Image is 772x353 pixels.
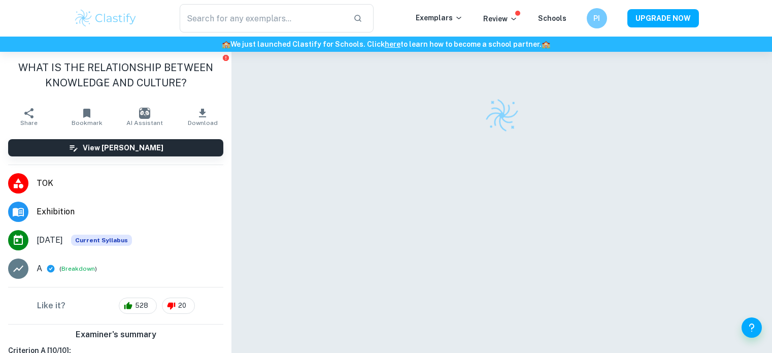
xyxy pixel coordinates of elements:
span: TOK [37,177,223,189]
span: 🏫 [542,40,550,48]
span: Bookmark [72,119,103,126]
button: Report issue [222,54,229,61]
button: UPGRADE NOW [627,9,699,27]
button: Download [174,103,231,131]
span: 20 [173,301,192,311]
button: Breakdown [61,264,95,273]
img: Clastify logo [484,97,520,134]
span: [DATE] [37,234,63,246]
div: 528 [119,298,157,314]
p: Review [483,13,518,24]
img: Clastify logo [74,8,138,28]
a: Schools [538,14,566,22]
button: View [PERSON_NAME] [8,139,223,156]
span: Download [188,119,218,126]
h6: View [PERSON_NAME] [83,142,163,153]
span: 528 [129,301,154,311]
span: 🏫 [222,40,230,48]
p: Exemplars [416,12,463,23]
h6: Like it? [37,300,65,312]
h6: We just launched Clastify for Schools. Click to learn how to become a school partner. [2,39,770,50]
p: A [37,263,42,275]
input: Search for any exemplars... [180,4,346,33]
a: here [385,40,400,48]
span: Current Syllabus [71,235,132,246]
div: This exemplar is based on the current syllabus. Feel free to refer to it for inspiration/ideas wh... [71,235,132,246]
span: Share [20,119,38,126]
span: Exhibition [37,206,223,218]
div: 20 [162,298,195,314]
h6: PI [591,13,602,24]
span: ( ) [59,264,97,274]
h1: WHAT IS THE RELATIONSHIP BETWEEN KNOWLEDGE AND CULTURE? [8,60,223,90]
button: Help and Feedback [742,317,762,338]
button: PI [587,8,607,28]
img: AI Assistant [139,108,150,119]
button: AI Assistant [116,103,174,131]
span: AI Assistant [126,119,163,126]
h6: Examiner's summary [4,329,227,341]
button: Bookmark [58,103,116,131]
